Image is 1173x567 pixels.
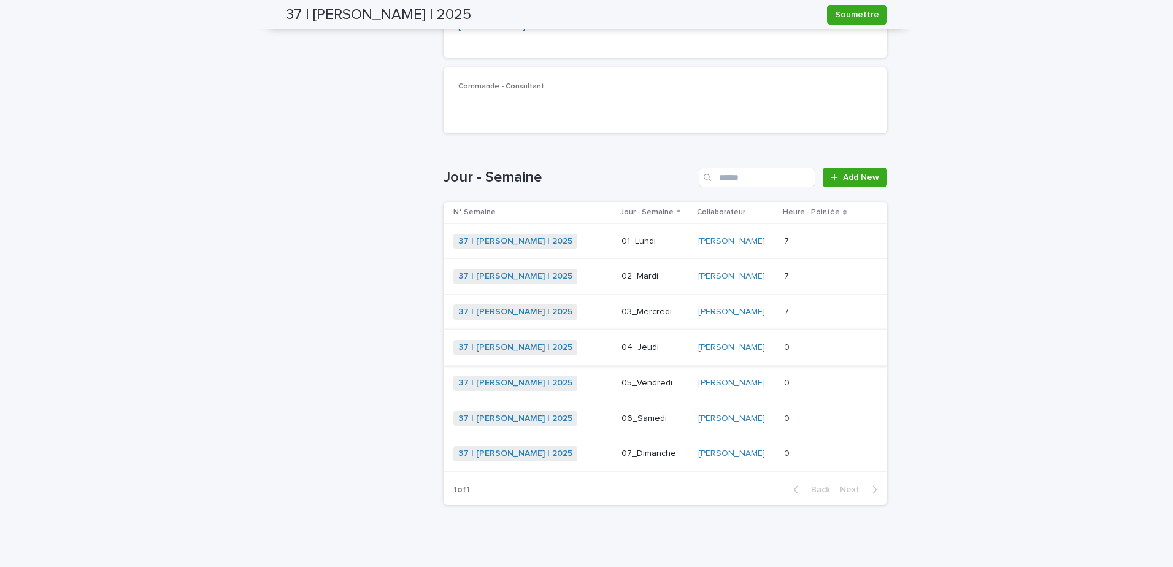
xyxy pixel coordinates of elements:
[444,365,887,401] tr: 37 | [PERSON_NAME] | 2025 05_Vendredi[PERSON_NAME] 00
[784,340,792,353] p: 0
[784,376,792,388] p: 0
[444,330,887,365] tr: 37 | [PERSON_NAME] | 2025 04_Jeudi[PERSON_NAME] 00
[621,236,688,247] p: 01_Lundi
[444,436,887,472] tr: 37 | [PERSON_NAME] | 2025 07_Dimanche[PERSON_NAME] 00
[698,307,765,317] a: [PERSON_NAME]
[621,342,688,353] p: 04_Jeudi
[835,484,887,495] button: Next
[458,307,572,317] a: 37 | [PERSON_NAME] | 2025
[458,414,572,424] a: 37 | [PERSON_NAME] | 2025
[698,414,765,424] a: [PERSON_NAME]
[458,271,572,282] a: 37 | [PERSON_NAME] | 2025
[458,378,572,388] a: 37 | [PERSON_NAME] | 2025
[286,6,471,24] h2: 37 | [PERSON_NAME] | 2025
[621,307,688,317] p: 03_Mercredi
[835,9,879,21] span: Soumettre
[843,173,879,182] span: Add New
[804,485,830,494] span: Back
[698,449,765,459] a: [PERSON_NAME]
[827,5,887,25] button: Soumettre
[444,259,887,295] tr: 37 | [PERSON_NAME] | 2025 02_Mardi[PERSON_NAME] 77
[698,236,765,247] a: [PERSON_NAME]
[784,234,791,247] p: 7
[453,206,496,219] p: N° Semaine
[699,168,815,187] input: Search
[458,96,872,109] p: -
[697,206,745,219] p: Collaborateur
[444,475,480,505] p: 1 of 1
[621,414,688,424] p: 06_Samedi
[444,401,887,436] tr: 37 | [PERSON_NAME] | 2025 06_Samedi[PERSON_NAME] 00
[784,446,792,459] p: 0
[458,342,572,353] a: 37 | [PERSON_NAME] | 2025
[823,168,887,187] a: Add New
[840,485,867,494] span: Next
[458,83,544,90] span: Commande - Consultant
[444,223,887,259] tr: 37 | [PERSON_NAME] | 2025 01_Lundi[PERSON_NAME] 77
[783,206,840,219] p: Heure - Pointée
[621,271,688,282] p: 02_Mardi
[784,269,791,282] p: 7
[698,271,765,282] a: [PERSON_NAME]
[444,169,694,187] h1: Jour - Semaine
[458,236,572,247] a: 37 | [PERSON_NAME] | 2025
[784,411,792,424] p: 0
[621,449,688,459] p: 07_Dimanche
[444,295,887,330] tr: 37 | [PERSON_NAME] | 2025 03_Mercredi[PERSON_NAME] 77
[783,484,835,495] button: Back
[458,449,572,459] a: 37 | [PERSON_NAME] | 2025
[784,304,791,317] p: 7
[698,342,765,353] a: [PERSON_NAME]
[620,206,674,219] p: Jour - Semaine
[698,378,765,388] a: [PERSON_NAME]
[621,378,688,388] p: 05_Vendredi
